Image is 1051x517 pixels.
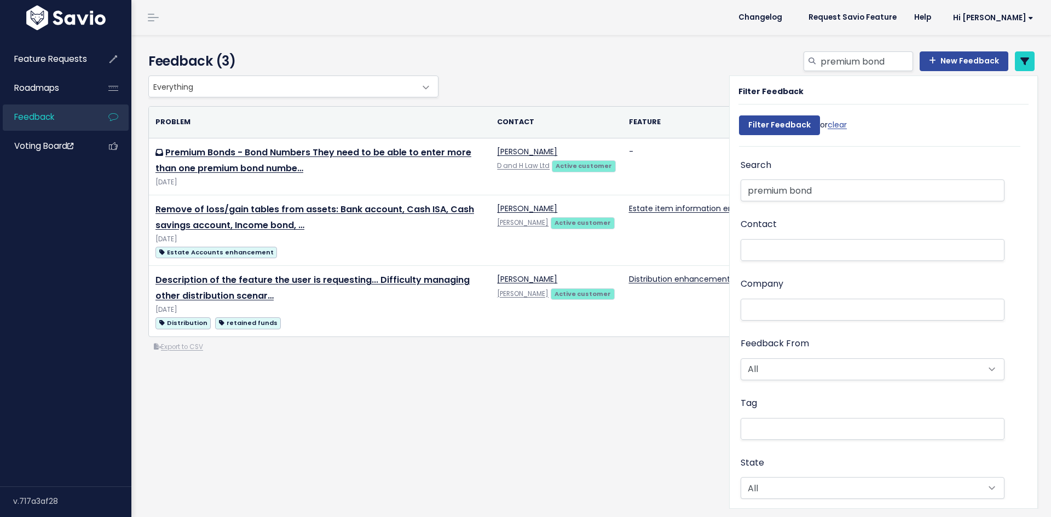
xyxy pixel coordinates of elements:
[828,119,847,130] a: clear
[741,396,757,411] label: Tag
[3,75,91,101] a: Roadmaps
[555,289,611,298] strong: Active customer
[497,218,548,227] a: [PERSON_NAME]
[215,317,281,329] span: retained funds
[551,288,614,299] a: Active customer
[741,179,1004,201] input: Search Feedback
[622,107,750,138] th: Feature
[629,203,743,214] a: Estate item information entry
[155,245,277,259] a: Estate Accounts enhancement
[14,53,87,65] span: Feature Requests
[497,203,557,214] a: [PERSON_NAME]
[490,107,622,138] th: Contact
[148,75,438,97] span: Everything
[497,161,550,170] a: D and H Law Ltd
[3,104,91,130] a: Feedback
[149,107,490,138] th: Problem
[497,289,548,298] a: [PERSON_NAME]
[741,336,809,352] label: Feedback From
[155,234,484,245] div: [DATE]
[551,217,614,228] a: Active customer
[739,115,820,135] input: Filter Feedback
[555,218,611,227] strong: Active customer
[3,47,91,72] a: Feature Requests
[741,455,764,471] label: State
[738,86,804,97] strong: Filter Feedback
[149,76,416,97] span: Everything
[14,82,59,94] span: Roadmaps
[738,14,782,21] span: Changelog
[741,158,771,173] label: Search
[622,138,750,195] td: -
[14,140,73,152] span: Voting Board
[155,274,470,302] a: Description of the feature the user is requesting... Difficulty managing other distribution scenar…
[556,161,612,170] strong: Active customer
[953,14,1033,22] span: Hi [PERSON_NAME]
[14,111,54,123] span: Feedback
[800,9,905,26] a: Request Savio Feature
[920,51,1008,71] a: New Feedback
[497,274,557,284] a: [PERSON_NAME]
[155,317,211,329] span: Distribution
[741,217,777,233] label: Contact
[155,146,471,175] a: Premium Bonds - Bond Numbers They need to be able to enter more than one premium bond numbe…
[155,203,474,231] a: Remove of loss/gain tables from assets: Bank account, Cash ISA, Cash savings account, Income bond, …
[629,274,734,284] a: Distribution enhancements
[154,342,203,351] a: Export to CSV
[148,51,433,71] h4: Feedback (3)
[739,110,847,146] div: or
[13,487,131,515] div: v.717a3af28
[905,9,940,26] a: Help
[24,5,108,30] img: logo-white.9d6f32f41409.svg
[552,160,615,171] a: Active customer
[155,316,211,329] a: Distribution
[3,133,91,159] a: Voting Board
[155,304,484,316] div: [DATE]
[155,247,277,258] span: Estate Accounts enhancement
[155,177,484,188] div: [DATE]
[741,276,783,292] label: Company
[497,146,557,157] a: [PERSON_NAME]
[215,316,281,329] a: retained funds
[819,51,913,71] input: Search feedback...
[940,9,1042,26] a: Hi [PERSON_NAME]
